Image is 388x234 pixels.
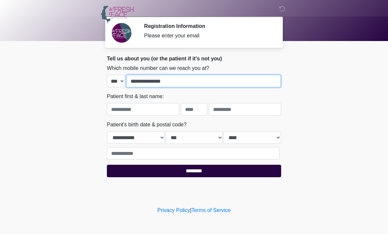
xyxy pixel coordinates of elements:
[107,64,209,72] label: Which mobile number can we reach you at?
[112,23,132,43] img: Agent Avatar
[107,55,281,62] h2: Tell us about you (or the patient if it's not you)
[107,121,186,129] label: Patient's birth date & postal code?
[100,5,134,25] img: A Fresh Face Aesthetics Inc Logo
[191,207,230,213] a: Terms of Service
[107,93,164,100] label: Patient first & last name:
[190,207,191,213] a: |
[158,207,190,213] a: Privacy Policy
[144,32,271,40] div: Please enter your email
